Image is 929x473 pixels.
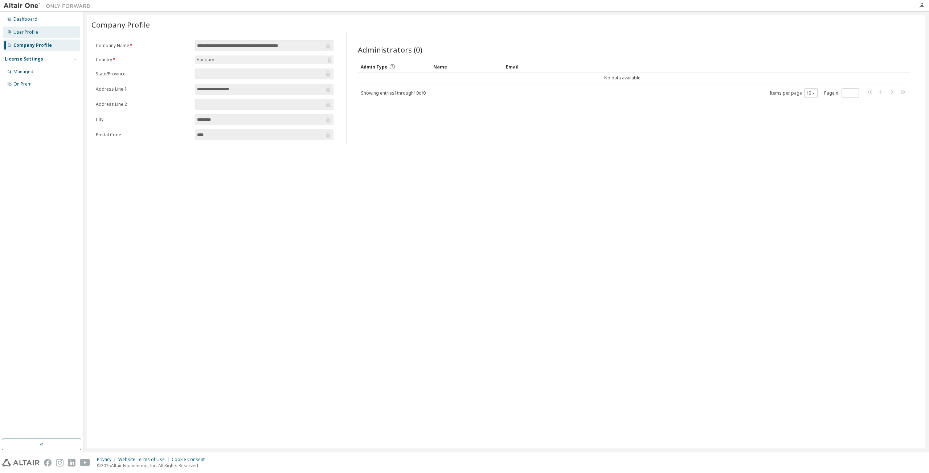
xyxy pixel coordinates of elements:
[4,2,94,9] img: Altair One
[824,88,859,98] span: Page n.
[506,61,573,72] div: Email
[770,88,818,98] span: Items per page
[13,29,38,35] div: User Profile
[97,457,118,462] div: Privacy
[361,64,388,70] span: Admin Type
[56,459,64,466] img: instagram.svg
[96,86,191,92] label: Address Line 1
[13,69,33,75] div: Managed
[96,132,191,138] label: Postal Code
[96,71,191,77] label: State/Province
[196,56,215,64] div: Hungary
[13,16,37,22] div: Dashboard
[358,72,887,83] td: No data available
[13,81,32,87] div: On Prem
[358,45,422,55] span: Administrators (0)
[5,56,43,62] div: License Settings
[361,90,426,96] span: Showing entries 1 through 10 of 0
[433,61,500,72] div: Name
[2,459,40,466] img: altair_logo.svg
[97,462,209,469] p: © 2025 Altair Engineering, Inc. All Rights Reserved.
[96,43,191,49] label: Company Name
[118,457,172,462] div: Website Terms of Use
[96,117,191,123] label: City
[195,55,333,64] div: Hungary
[172,457,209,462] div: Cookie Consent
[44,459,52,466] img: facebook.svg
[80,459,90,466] img: youtube.svg
[68,459,75,466] img: linkedin.svg
[91,20,150,30] span: Company Profile
[96,57,191,63] label: Country
[806,90,816,96] button: 10
[96,101,191,107] label: Address Line 2
[13,42,52,48] div: Company Profile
